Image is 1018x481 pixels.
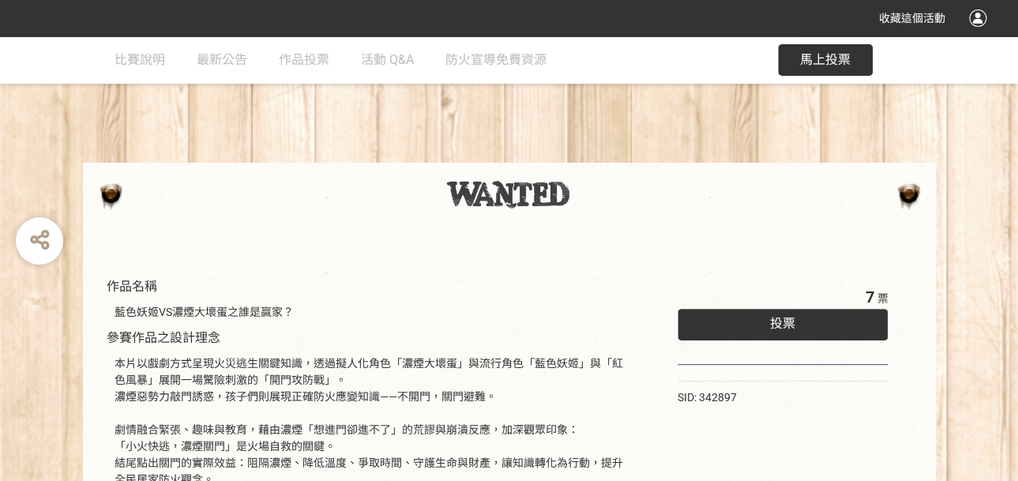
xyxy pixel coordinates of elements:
div: 藍色妖姬VS濃煙大壞蛋之誰是贏家？ [115,304,630,321]
span: 作品投票 [279,52,329,67]
a: 防火宣導免費資源 [445,36,547,84]
span: 收藏這個活動 [879,12,945,24]
span: 最新公告 [197,52,247,67]
span: 作品名稱 [107,279,157,294]
span: 投票 [770,316,795,331]
a: 活動 Q&A [361,36,414,84]
span: 防火宣導免費資源 [445,52,547,67]
span: 比賽說明 [115,52,165,67]
span: 活動 Q&A [361,52,414,67]
span: 7 [865,287,873,306]
span: 參賽作品之設計理念 [107,330,220,345]
a: 作品投票 [279,36,329,84]
span: SID: 342897 [678,391,737,404]
span: 票 [877,292,888,305]
button: 馬上投票 [778,44,873,76]
a: 最新公告 [197,36,247,84]
span: 馬上投票 [800,52,851,67]
a: 比賽說明 [115,36,165,84]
